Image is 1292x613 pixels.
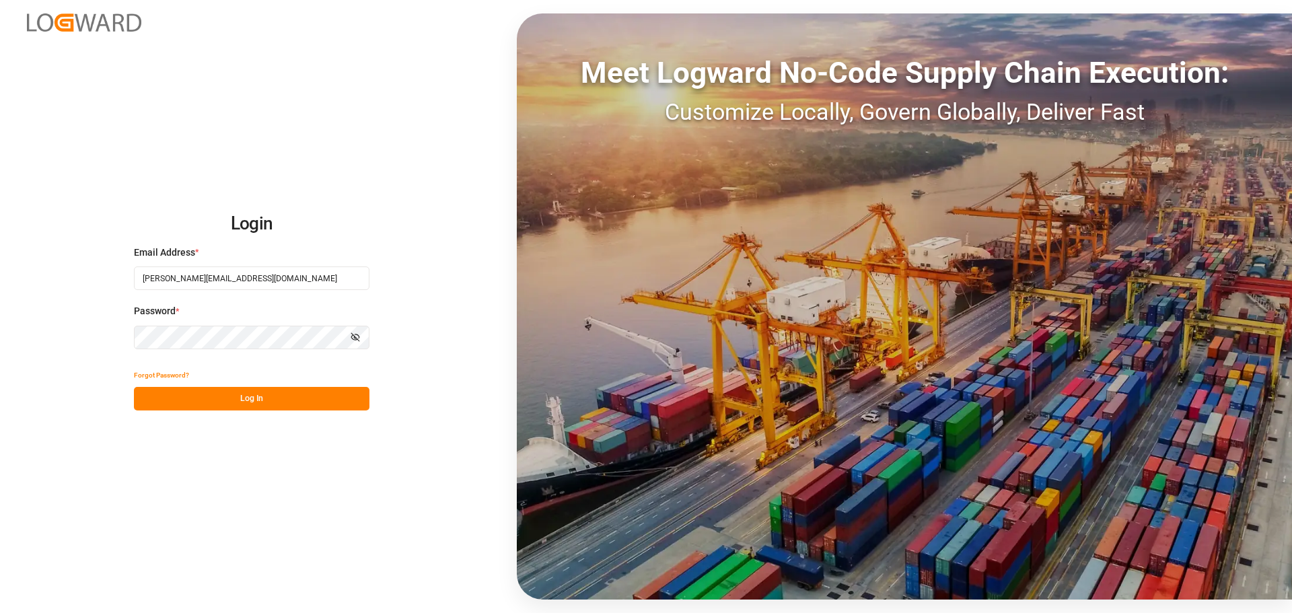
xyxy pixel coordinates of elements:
[134,363,189,387] button: Forgot Password?
[517,95,1292,129] div: Customize Locally, Govern Globally, Deliver Fast
[27,13,141,32] img: Logward_new_orange.png
[134,266,369,290] input: Enter your email
[517,50,1292,95] div: Meet Logward No-Code Supply Chain Execution:
[134,387,369,410] button: Log In
[134,203,369,246] h2: Login
[134,246,195,260] span: Email Address
[134,304,176,318] span: Password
